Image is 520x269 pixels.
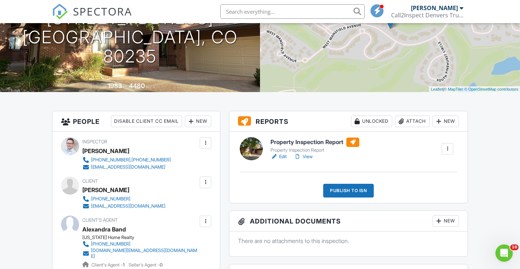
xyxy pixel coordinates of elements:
[495,244,513,262] iframe: Intercom live chat
[220,4,365,19] input: Search everything...
[82,248,198,259] a: [DOMAIN_NAME][EMAIL_ADDRESS][DOMAIN_NAME]
[73,4,132,19] span: SPECTORA
[429,86,520,92] div: |
[111,116,182,127] div: Disable Client CC Email
[270,153,287,160] a: Edit
[82,146,129,156] div: [PERSON_NAME]
[129,82,145,90] div: 4480
[82,203,165,210] a: [EMAIL_ADDRESS][DOMAIN_NAME]
[238,237,459,245] p: There are no attachments to this inspection.
[411,4,458,12] div: [PERSON_NAME]
[270,138,359,147] h6: Property Inspection Report
[91,196,130,202] div: [PHONE_NUMBER]
[108,82,122,90] div: 1983
[510,244,519,250] span: 10
[91,241,130,247] div: [PHONE_NUMBER]
[444,87,463,91] a: © MapTiler
[229,211,468,231] h3: Additional Documents
[82,164,171,171] a: [EMAIL_ADDRESS][DOMAIN_NAME]
[431,87,443,91] a: Leaflet
[82,235,204,240] div: [US_STATE] Home Realty
[270,147,359,153] div: Property Inspection Report
[391,12,463,19] div: Call2Inspect Denvers Trusted Home Inspectors
[351,116,392,127] div: Unlocked
[99,84,107,89] span: Built
[52,111,220,132] h3: People
[82,217,118,223] span: Client's Agent
[146,84,156,89] span: sq. ft.
[91,248,198,259] div: [DOMAIN_NAME][EMAIL_ADDRESS][DOMAIN_NAME]
[52,4,68,19] img: The Best Home Inspection Software - Spectora
[123,262,125,268] strong: 1
[433,215,459,227] div: New
[82,240,198,248] a: [PHONE_NUMBER]
[270,138,359,153] a: Property Inspection Report Property Inspection Report
[91,262,126,268] span: Client's Agent -
[395,116,430,127] div: Attach
[464,87,518,91] a: © OpenStreetMap contributors
[91,157,171,163] div: [PHONE_NUMBER],[PHONE_NUMBER]
[91,203,165,209] div: [EMAIL_ADDRESS][DOMAIN_NAME]
[82,178,98,184] span: Client
[433,116,459,127] div: New
[12,9,248,66] h1: [STREET_ADDRESS] [GEOGRAPHIC_DATA], CO 80235
[82,139,107,144] span: Inspector
[323,184,374,198] div: Publish to ISN
[185,116,211,127] div: New
[82,224,126,235] div: Alexandra Band
[160,262,162,268] strong: 0
[129,262,162,268] span: Seller's Agent -
[82,156,171,164] a: [PHONE_NUMBER],[PHONE_NUMBER]
[82,195,165,203] a: [PHONE_NUMBER]
[82,185,129,195] div: [PERSON_NAME]
[229,111,468,132] h3: Reports
[91,164,165,170] div: [EMAIL_ADDRESS][DOMAIN_NAME]
[52,10,132,25] a: SPECTORA
[294,153,313,160] a: View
